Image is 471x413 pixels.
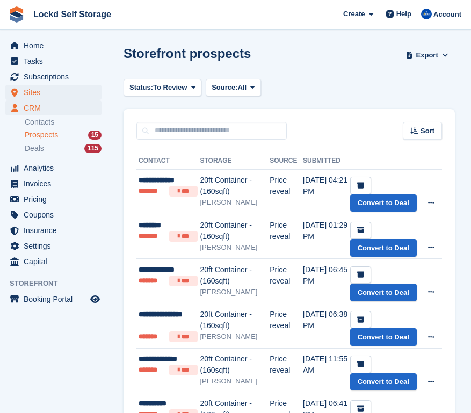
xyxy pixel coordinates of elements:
td: Price reveal [270,169,303,214]
div: 20ft Container - (160sqft) [200,264,270,287]
div: 20ft Container - (160sqft) [200,175,270,197]
img: stora-icon-8386f47178a22dfd0bd8f6a31ec36ba5ce8667c1dd55bd0f319d3a0aa187defe.svg [9,6,25,23]
span: Deals [25,143,44,154]
span: Home [24,38,88,53]
span: Storefront [10,278,107,289]
th: Submitted [303,153,350,170]
button: Export [403,46,451,64]
th: Contact [136,153,200,170]
a: Prospects 15 [25,129,102,141]
div: 115 [84,144,102,153]
div: 15 [88,131,102,140]
th: Storage [200,153,270,170]
button: Status: To Review [124,79,201,97]
span: CRM [24,100,88,115]
a: Lockd Self Storage [29,5,115,23]
span: Help [396,9,411,19]
div: [PERSON_NAME] [200,197,270,208]
a: menu [5,161,102,176]
th: Source [270,153,303,170]
a: menu [5,292,102,307]
a: menu [5,238,102,253]
span: Pricing [24,192,88,207]
a: Convert to Deal [350,328,417,346]
span: Create [343,9,365,19]
span: Tasks [24,54,88,69]
td: [DATE] 01:29 PM [303,214,350,258]
a: Preview store [89,293,102,306]
span: Status: [129,82,153,93]
td: [DATE] 06:45 PM [303,258,350,303]
div: 20ft Container - (160sqft) [200,220,270,242]
td: [DATE] 06:38 PM [303,303,350,348]
span: Sort [421,126,434,136]
a: menu [5,100,102,115]
a: menu [5,69,102,84]
td: [DATE] 11:55 AM [303,348,350,393]
a: menu [5,85,102,100]
span: Booking Portal [24,292,88,307]
span: Invoices [24,176,88,191]
a: menu [5,207,102,222]
td: Price reveal [270,214,303,258]
a: Convert to Deal [350,284,417,301]
button: Source: All [206,79,261,97]
span: Account [433,9,461,20]
td: Price reveal [270,348,303,393]
span: Sites [24,85,88,100]
span: Prospects [25,130,58,140]
span: Coupons [24,207,88,222]
div: [PERSON_NAME] [200,242,270,253]
a: menu [5,254,102,269]
span: To Review [153,82,187,93]
td: Price reveal [270,258,303,303]
div: [PERSON_NAME] [200,287,270,298]
span: Export [416,50,438,61]
div: 20ft Container - (160sqft) [200,353,270,376]
span: Analytics [24,161,88,176]
span: Insurance [24,223,88,238]
span: Subscriptions [24,69,88,84]
a: Contacts [25,117,102,127]
h1: Storefront prospects [124,46,251,61]
img: Jonny Bleach [421,9,432,19]
span: All [238,82,247,93]
span: Capital [24,254,88,269]
a: menu [5,176,102,191]
td: Price reveal [270,303,303,348]
a: Convert to Deal [350,373,417,391]
a: menu [5,54,102,69]
div: 20ft Container - (160sqft) [200,309,270,331]
div: [PERSON_NAME] [200,331,270,342]
a: menu [5,192,102,207]
a: menu [5,223,102,238]
div: [PERSON_NAME] [200,376,270,387]
a: Deals 115 [25,143,102,154]
a: menu [5,38,102,53]
a: Convert to Deal [350,194,417,212]
a: Convert to Deal [350,239,417,257]
span: Settings [24,238,88,253]
td: [DATE] 04:21 PM [303,169,350,214]
span: Source: [212,82,237,93]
